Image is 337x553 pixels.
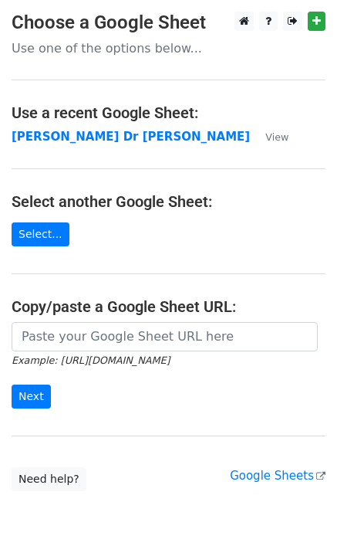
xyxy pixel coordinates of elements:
[12,103,325,122] h4: Use a recent Google Sheet:
[12,130,250,144] a: [PERSON_NAME] Dr [PERSON_NAME]
[265,131,288,143] small: View
[12,192,325,211] h4: Select another Google Sheet:
[260,479,337,553] iframe: Chat Widget
[12,385,51,409] input: Next
[230,469,325,483] a: Google Sheets
[12,222,69,246] a: Select...
[12,297,325,316] h4: Copy/paste a Google Sheet URL:
[12,40,325,56] p: Use one of the options below...
[12,355,170,366] small: Example: [URL][DOMAIN_NAME]
[250,130,288,144] a: View
[12,467,86,491] a: Need help?
[12,12,325,34] h3: Choose a Google Sheet
[12,322,318,351] input: Paste your Google Sheet URL here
